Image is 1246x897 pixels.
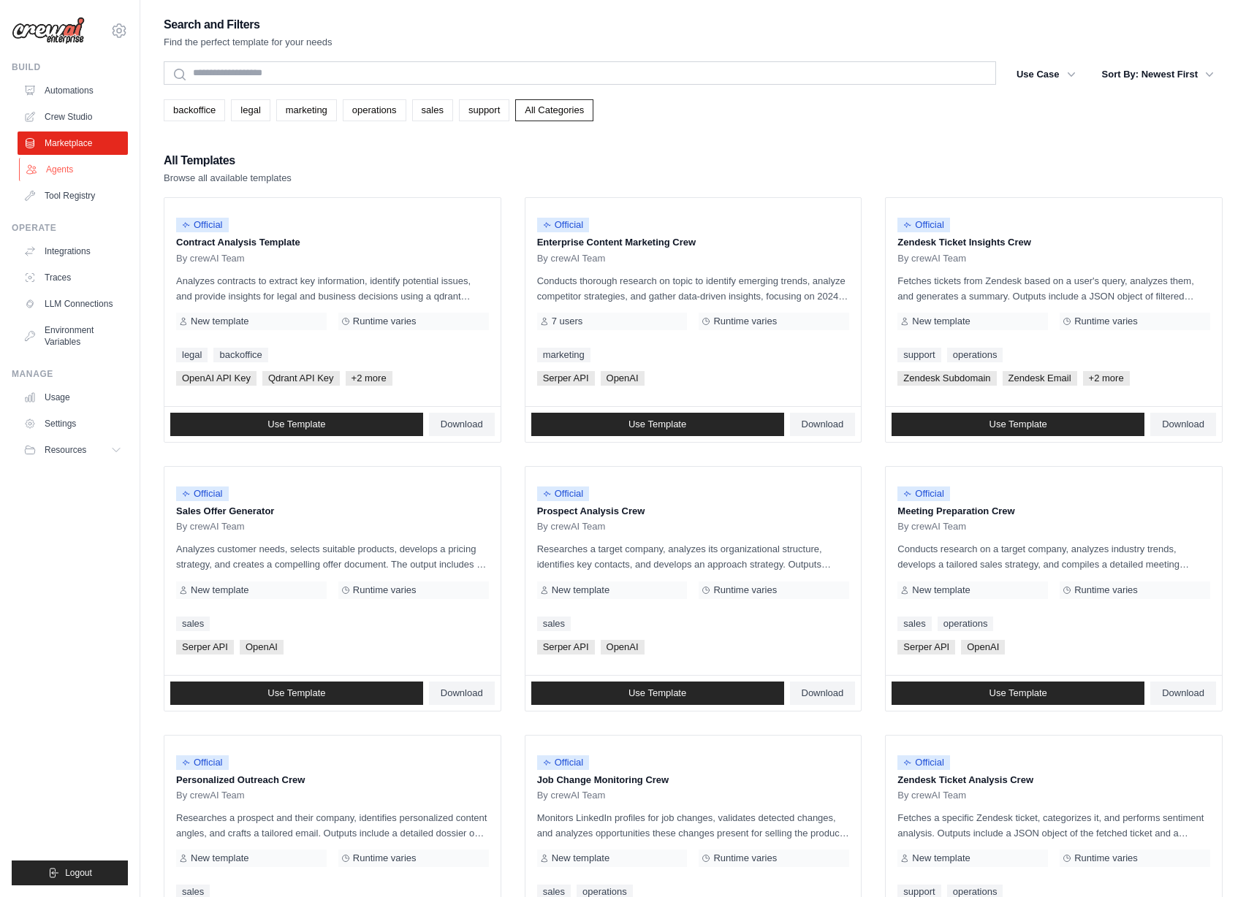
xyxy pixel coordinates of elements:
[1003,371,1077,386] span: Zendesk Email
[912,316,970,327] span: New template
[441,687,483,699] span: Download
[353,316,417,327] span: Runtime varies
[176,504,489,519] p: Sales Offer Generator
[176,218,229,232] span: Official
[19,158,129,181] a: Agents
[1150,413,1216,436] a: Download
[18,79,128,102] a: Automations
[18,105,128,129] a: Crew Studio
[164,171,292,186] p: Browse all available templates
[537,218,590,232] span: Official
[1162,687,1204,699] span: Download
[18,412,128,435] a: Settings
[176,521,245,533] span: By crewAI Team
[459,99,509,121] a: support
[790,413,856,436] a: Download
[537,810,850,841] p: Monitors LinkedIn profiles for job changes, validates detected changes, and analyzes opportunitie...
[176,348,208,362] a: legal
[802,687,844,699] span: Download
[537,755,590,770] span: Official
[267,687,325,699] span: Use Template
[176,773,489,787] p: Personalized Outreach Crew
[170,682,423,705] a: Use Template
[18,131,128,155] a: Marketplace
[170,413,423,436] a: Use Template
[1074,584,1138,596] span: Runtime varies
[429,682,495,705] a: Download
[531,682,784,705] a: Use Template
[537,371,595,386] span: Serper API
[537,640,595,654] span: Serper API
[897,617,931,631] a: sales
[176,235,489,250] p: Contract Analysis Template
[713,316,777,327] span: Runtime varies
[346,371,392,386] span: +2 more
[353,584,417,596] span: Runtime varies
[429,413,495,436] a: Download
[231,99,270,121] a: legal
[989,419,1047,430] span: Use Template
[537,790,606,801] span: By crewAI Team
[537,541,850,572] p: Researches a target company, analyzes its organizational structure, identifies key contacts, and ...
[240,640,284,654] span: OpenAI
[176,755,229,770] span: Official
[537,773,850,787] p: Job Change Monitoring Crew
[713,584,777,596] span: Runtime varies
[552,316,583,327] span: 7 users
[628,687,686,699] span: Use Template
[267,419,325,430] span: Use Template
[897,348,941,362] a: support
[537,253,606,264] span: By crewAI Team
[164,35,333,50] p: Find the perfect template for your needs
[176,273,489,304] p: Analyzes contracts to extract key information, identify potential issues, and provide insights fo...
[897,773,1210,787] p: Zendesk Ticket Analysis Crew
[897,640,955,654] span: Serper API
[897,486,950,501] span: Official
[1083,371,1130,386] span: +2 more
[176,810,489,841] p: Researches a prospect and their company, identifies personalized content angles, and crafts a tai...
[176,253,245,264] span: By crewAI Team
[802,419,844,430] span: Download
[537,273,850,304] p: Conducts thorough research on topic to identify emerging trends, analyze competitor strategies, a...
[897,790,966,801] span: By crewAI Team
[537,521,606,533] span: By crewAI Team
[897,521,966,533] span: By crewAI Team
[892,413,1144,436] a: Use Template
[537,235,850,250] p: Enterprise Content Marketing Crew
[176,371,257,386] span: OpenAI API Key
[45,444,86,456] span: Resources
[176,640,234,654] span: Serper API
[176,790,245,801] span: By crewAI Team
[276,99,337,121] a: marketing
[537,504,850,519] p: Prospect Analysis Crew
[537,348,590,362] a: marketing
[12,368,128,380] div: Manage
[601,640,645,654] span: OpenAI
[628,419,686,430] span: Use Template
[164,99,225,121] a: backoffice
[343,99,406,121] a: operations
[537,486,590,501] span: Official
[892,682,1144,705] a: Use Template
[897,235,1210,250] p: Zendesk Ticket Insights Crew
[897,541,1210,572] p: Conducts research on a target company, analyzes industry trends, develops a tailored sales strate...
[191,584,248,596] span: New template
[441,419,483,430] span: Download
[961,640,1005,654] span: OpenAI
[164,15,333,35] h2: Search and Filters
[1162,419,1204,430] span: Download
[18,292,128,316] a: LLM Connections
[897,273,1210,304] p: Fetches tickets from Zendesk based on a user's query, analyzes them, and generates a summary. Out...
[12,860,128,885] button: Logout
[12,222,128,234] div: Operate
[531,413,784,436] a: Use Template
[1074,316,1138,327] span: Runtime varies
[12,61,128,73] div: Build
[897,253,966,264] span: By crewAI Team
[18,438,128,462] button: Resources
[1093,61,1223,88] button: Sort By: Newest First
[164,150,292,171] h2: All Templates
[897,810,1210,841] p: Fetches a specific Zendesk ticket, categorizes it, and performs sentiment analysis. Outputs inclu...
[897,755,950,770] span: Official
[176,486,229,501] span: Official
